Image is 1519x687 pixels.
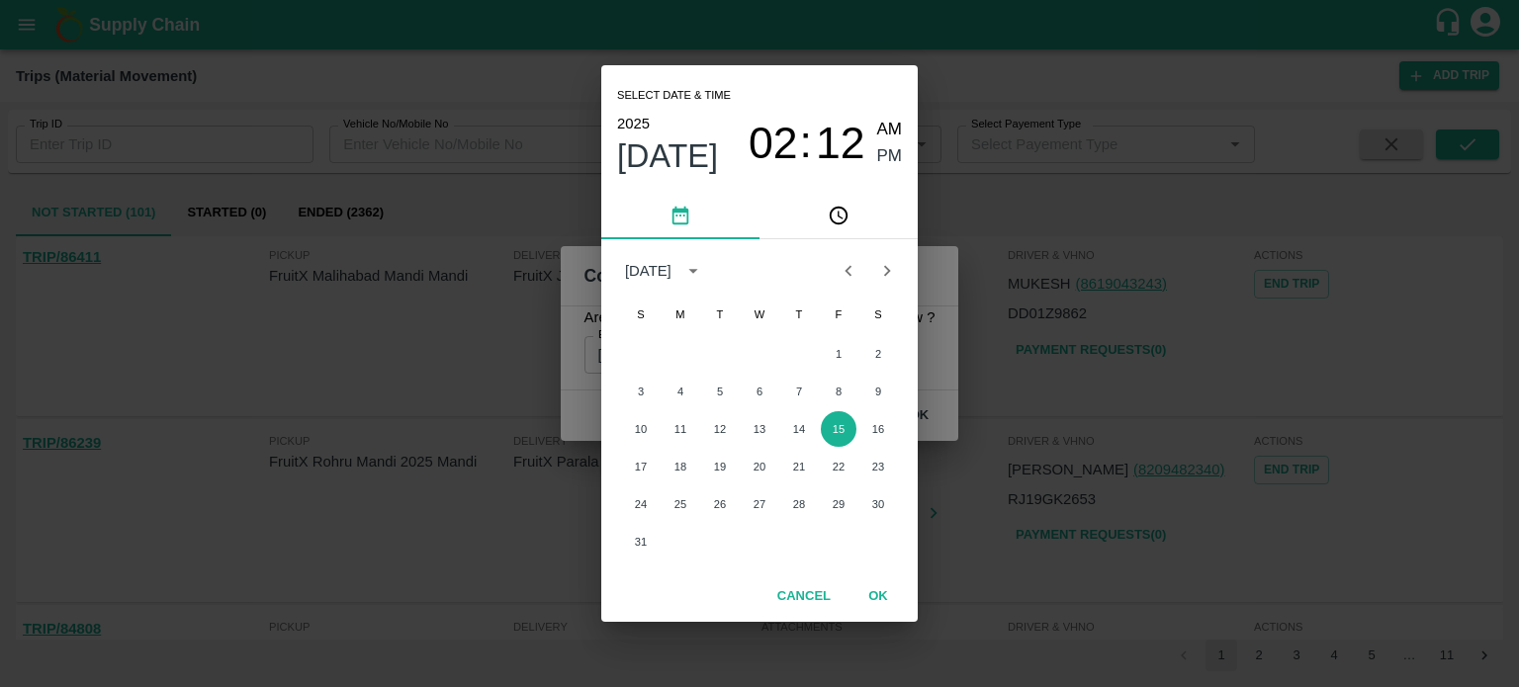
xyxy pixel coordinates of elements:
[663,374,698,409] button: 4
[800,117,812,169] span: :
[601,192,759,239] button: pick date
[623,449,659,484] button: 17
[860,336,896,372] button: 2
[821,295,856,334] span: Friday
[860,449,896,484] button: 23
[617,81,731,111] span: Select date & time
[759,192,918,239] button: pick time
[781,374,817,409] button: 7
[663,486,698,522] button: 25
[860,486,896,522] button: 30
[781,295,817,334] span: Thursday
[781,411,817,447] button: 14
[781,486,817,522] button: 28
[663,411,698,447] button: 11
[702,449,738,484] button: 19
[617,111,650,136] button: 2025
[821,336,856,372] button: 1
[623,374,659,409] button: 3
[816,118,865,169] span: 12
[868,252,906,290] button: Next month
[877,117,903,143] button: AM
[769,579,839,614] button: Cancel
[702,295,738,334] span: Tuesday
[677,255,709,287] button: calendar view is open, switch to year view
[877,143,903,170] button: PM
[749,118,798,169] span: 02
[821,374,856,409] button: 8
[821,449,856,484] button: 22
[781,449,817,484] button: 21
[860,295,896,334] span: Saturday
[623,524,659,559] button: 31
[742,411,777,447] button: 13
[623,486,659,522] button: 24
[749,117,798,169] button: 02
[617,136,718,176] button: [DATE]
[860,374,896,409] button: 9
[623,411,659,447] button: 10
[742,295,777,334] span: Wednesday
[663,449,698,484] button: 18
[623,295,659,334] span: Sunday
[860,411,896,447] button: 16
[742,374,777,409] button: 6
[625,260,671,282] div: [DATE]
[702,411,738,447] button: 12
[742,449,777,484] button: 20
[830,252,867,290] button: Previous month
[702,374,738,409] button: 5
[742,486,777,522] button: 27
[847,579,910,614] button: OK
[816,117,865,169] button: 12
[663,295,698,334] span: Monday
[702,486,738,522] button: 26
[821,486,856,522] button: 29
[821,411,856,447] button: 15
